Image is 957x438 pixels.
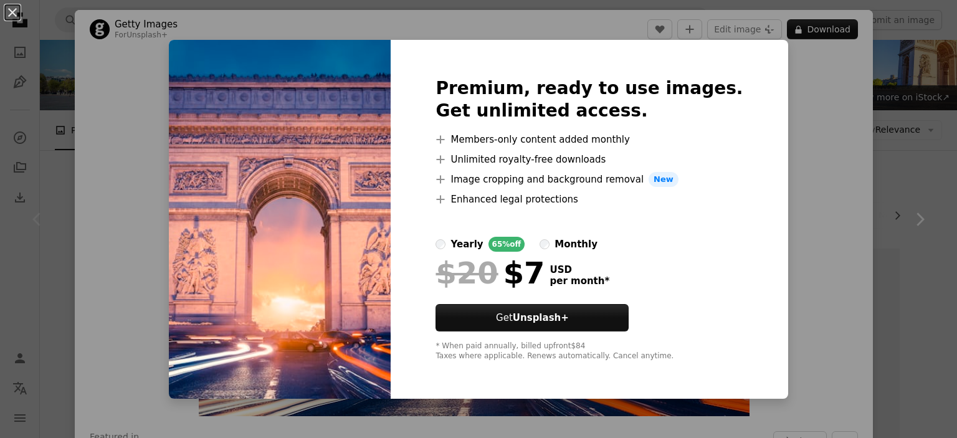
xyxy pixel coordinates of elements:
div: monthly [555,237,598,252]
li: Image cropping and background removal [436,172,743,187]
div: * When paid annually, billed upfront $84 Taxes where applicable. Renews automatically. Cancel any... [436,341,743,361]
h2: Premium, ready to use images. Get unlimited access. [436,77,743,122]
input: monthly [540,239,550,249]
input: yearly65%off [436,239,445,249]
div: $7 [436,257,545,289]
li: Enhanced legal protections [436,192,743,207]
div: 65% off [488,237,525,252]
span: $20 [436,257,498,289]
img: premium_photo-1661956135713-f93a5a95904d [169,40,391,399]
button: GetUnsplash+ [436,304,629,331]
span: per month * [550,275,609,287]
li: Members-only content added monthly [436,132,743,147]
div: yearly [450,237,483,252]
li: Unlimited royalty-free downloads [436,152,743,167]
strong: Unsplash+ [513,312,569,323]
span: New [649,172,678,187]
span: USD [550,264,609,275]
